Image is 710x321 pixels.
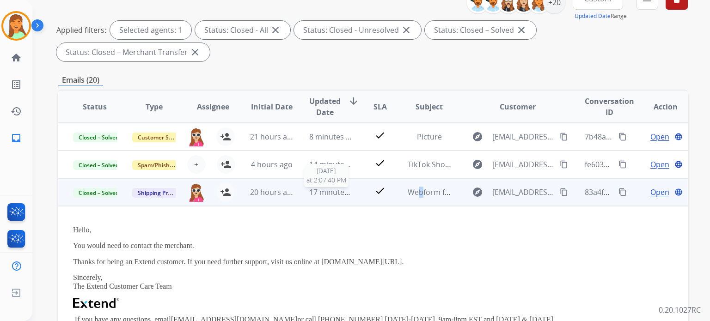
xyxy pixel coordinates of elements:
div: Status: Closed - All [195,21,290,39]
span: [EMAIL_ADDRESS][DOMAIN_NAME] [492,187,554,198]
div: Status: Closed – Merchant Transfer [56,43,210,61]
span: Type [146,101,163,112]
mat-icon: explore [472,131,483,142]
span: 4 hours ago [251,159,293,170]
span: Range [575,12,627,20]
mat-icon: person_add [220,131,231,142]
mat-icon: check [374,185,386,196]
span: 8 minutes ago [309,132,359,142]
span: + [194,159,198,170]
span: Open [650,159,669,170]
span: Picture [417,132,442,142]
span: [EMAIL_ADDRESS][DOMAIN_NAME] [492,131,554,142]
span: Customer [500,101,536,112]
mat-icon: home [11,52,22,63]
p: Sincerely, The Extend Customer Care Team [73,273,555,291]
mat-icon: list_alt [11,79,22,90]
mat-icon: arrow_downward [348,96,359,107]
p: Hello, [73,226,555,234]
span: Assignee [197,101,229,112]
mat-icon: content_copy [618,188,627,196]
span: Closed – Solved [73,160,124,170]
img: agent-avatar [187,183,205,202]
img: avatar [3,13,29,39]
p: Thanks for being an Extend customer. If you need further support, visit us online at [DOMAIN_NAME... [73,258,555,266]
span: 20 hours ago [250,187,296,197]
img: agent-avatar [187,127,205,146]
span: [DATE] [306,166,346,176]
mat-icon: check [374,157,386,169]
mat-icon: content_copy [560,133,568,141]
mat-icon: explore [472,159,483,170]
span: Initial Date [251,101,293,112]
span: Open [650,131,669,142]
mat-icon: content_copy [618,133,627,141]
div: Selected agents: 1 [110,21,191,39]
button: Updated Date [575,12,611,20]
mat-icon: close [190,47,201,58]
span: 21 hours ago [250,132,296,142]
mat-icon: content_copy [560,160,568,169]
th: Action [629,91,688,123]
button: + [187,155,206,174]
mat-icon: close [516,24,527,36]
span: at 2:07:40 PM [306,176,346,185]
span: Closed – Solved [73,133,124,142]
span: 14 minutes ago [309,159,363,170]
p: 0.20.1027RC [659,304,701,315]
span: Open [650,187,669,198]
span: [EMAIL_ADDRESS][DOMAIN_NAME] [492,159,554,170]
mat-icon: person_add [220,187,231,198]
mat-icon: close [401,24,412,36]
span: Subject [416,101,443,112]
span: Conversation ID [585,96,634,118]
p: Applied filters: [56,24,106,36]
mat-icon: language [674,188,683,196]
span: Customer Support [132,133,192,142]
mat-icon: inbox [11,133,22,144]
mat-icon: content_copy [560,188,568,196]
span: SLA [373,101,387,112]
span: Webform from [EMAIL_ADDRESS][DOMAIN_NAME] on [DATE] [408,187,617,197]
div: Status: Closed - Unresolved [294,21,421,39]
mat-icon: content_copy [618,160,627,169]
div: Status: Closed – Solved [425,21,536,39]
p: You would need to contact the merchant. [73,242,555,250]
span: Spam/Phishing [132,160,184,170]
mat-icon: person_add [220,159,232,170]
span: 17 minutes ago [309,187,363,197]
mat-icon: explore [472,187,483,198]
span: TikTok Shop lets users see your product in real life [408,159,583,170]
img: Extend Logo [73,298,119,308]
mat-icon: language [674,133,683,141]
span: Shipping Protection [132,188,196,198]
mat-icon: close [270,24,281,36]
mat-icon: history [11,106,22,117]
p: Emails (20) [58,74,103,86]
span: Closed – Solved [73,188,124,198]
mat-icon: check [374,130,386,141]
span: Status [83,101,107,112]
span: Updated Date [309,96,341,118]
mat-icon: language [674,160,683,169]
